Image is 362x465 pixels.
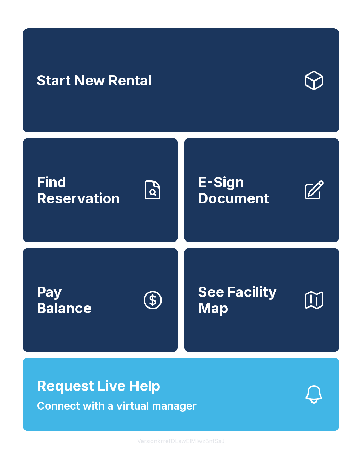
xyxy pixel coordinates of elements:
[37,375,160,397] span: Request Live Help
[198,174,297,206] span: E-Sign Document
[37,174,136,206] span: Find Reservation
[37,284,92,316] span: Pay Balance
[37,72,152,89] span: Start New Rental
[23,358,339,431] button: Request Live HelpConnect with a virtual manager
[23,138,178,242] a: Find Reservation
[23,248,178,352] button: PayBalance
[23,28,339,132] a: Start New Rental
[37,398,197,414] span: Connect with a virtual manager
[184,138,339,242] a: E-Sign Document
[184,248,339,352] button: See Facility Map
[132,431,230,451] button: VersionkrrefDLawElMlwz8nfSsJ
[198,284,297,316] span: See Facility Map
